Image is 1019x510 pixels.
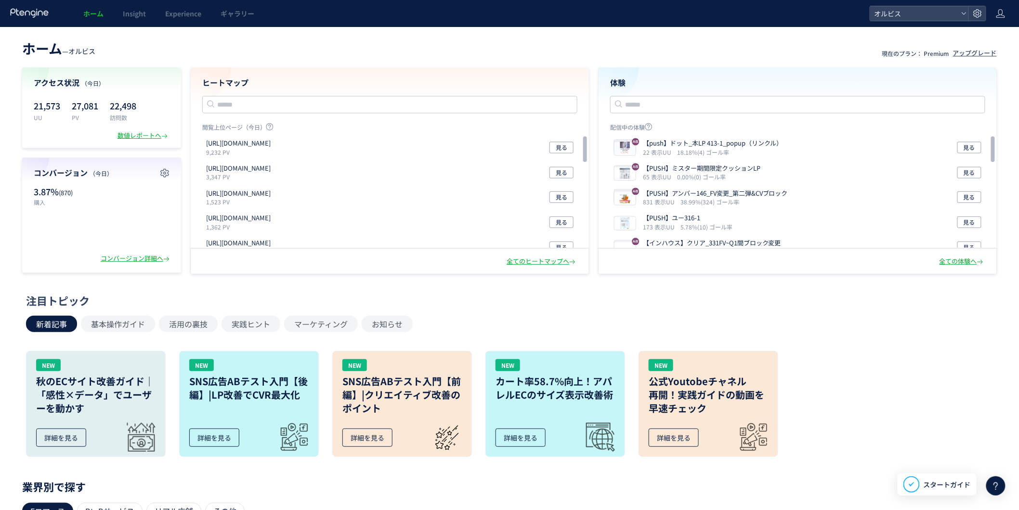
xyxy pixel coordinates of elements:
i: 18.18%(4) ゴール率 [677,148,729,156]
div: — [22,39,95,58]
span: （今日） [90,169,113,177]
div: NEW [496,359,520,371]
p: 9,232 PV [206,148,274,156]
button: 見る [549,216,574,228]
button: お知らせ [362,316,413,332]
p: https://pr.orbis.co.jp/cosmetics/udot/410-12 [206,189,271,198]
i: 831 表示UU [643,198,679,206]
h3: SNS広告ABテスト入門【前編】|クリエイティブ改善のポイント [342,375,462,415]
span: Experience [165,9,201,18]
button: 見る [549,242,574,253]
p: https://pr.orbis.co.jp/cosmetics/clearful/331 [206,164,271,173]
i: 5.78%(10) ゴール率 [680,223,732,231]
h4: 体験 [610,77,985,88]
i: 3,961 表示UU [643,248,683,256]
button: 見る [957,216,981,228]
button: 見る [549,142,574,153]
p: 21,573 [34,98,60,113]
p: 1,362 PV [206,223,274,231]
img: 671d6c1b46a38a0ebf56f8930ff52f371755756399650.png [614,142,636,155]
span: 見る [556,242,567,253]
i: 1.82%(72) ゴール率 [685,248,737,256]
i: 65 表示UU [643,173,675,181]
i: 22 表示UU [643,148,675,156]
p: UU [34,113,60,121]
p: https://pr.orbis.co.jp/special/04 [206,239,271,248]
div: 詳細を見る [649,429,699,447]
p: 【PUSH】アンバー146_FV変更_第二弾&CVブロック [643,189,788,198]
span: ギャラリー [221,9,254,18]
p: 【push】ドット_本LP 413-1_popup（リンクル） [643,139,783,148]
div: 詳細を見る [342,429,392,447]
h4: アクセス状況 [34,77,170,88]
p: 【PUSH】ミスター期間限定クッションLP [643,164,760,173]
span: 見る [964,242,975,253]
span: (870) [59,188,73,197]
span: 見る [556,216,567,228]
p: 3,347 PV [206,173,274,181]
img: 1132b7a5d0bb1f7892e0f96aaedbfb2c1755077051745.jpeg [614,191,636,205]
span: 見る [556,191,567,203]
p: 22,498 [110,98,136,113]
div: コンバージョン詳細へ [101,254,171,263]
button: 見る [957,191,981,203]
button: 見る [549,167,574,178]
span: （今日） [81,79,105,87]
p: 27,081 [72,98,98,113]
img: b6ded93acf3d5cf45b25c408b2b2201d1755683287241.jpeg [614,242,636,255]
p: 閲覧上位ページ（今日） [202,123,577,135]
h4: ヒートマップ [202,77,577,88]
a: NEW秋のECサイト改善ガイド｜「感性×データ」でユーザーを動かす詳細を見る [26,351,166,457]
p: 業界別で探す [22,483,997,489]
a: NEWSNS広告ABテスト入門【前編】|クリエイティブ改善のポイント詳細を見る [332,351,472,457]
button: 新着記事 [26,316,77,332]
h3: 公式Youtobeチャネル 再開！実践ガイドの動画を 早速チェック [649,375,768,415]
p: 1,523 PV [206,198,274,206]
p: 購入 [34,198,97,206]
div: NEW [36,359,61,371]
i: 38.99%(324) ゴール率 [680,198,739,206]
i: 173 表示UU [643,223,679,231]
span: 見る [964,191,975,203]
a: NEW公式Youtobeチャネル再開！実践ガイドの動画を早速チェック詳細を見る [639,351,778,457]
button: 見る [957,142,981,153]
img: cc75abd3d48aa8f808243533ff0941a81755750401524.jpeg [614,167,636,180]
p: PV [72,113,98,121]
span: 見る [964,167,975,178]
div: 詳細を見る [189,429,239,447]
span: 見る [964,216,975,228]
button: マーケティング [284,316,358,332]
span: Insight [123,9,146,18]
button: 活用の裏技 [159,316,218,332]
a: NEWSNS広告ABテスト入門【後編】|LP改善でCVR最大化詳細を見る [179,351,319,457]
span: オルビス [68,46,95,56]
span: ホーム [22,39,62,58]
p: 配信中の体験 [610,123,985,135]
h3: カート率58.7%向上！アパレルECのサイズ表示改善術 [496,375,615,402]
div: NEW [189,359,214,371]
span: オルビス [872,6,957,21]
button: 見る [549,191,574,203]
p: 【インハウス】クリア_331FV~Q1間ブロック変更 [643,239,781,248]
div: 全てのヒートマップへ [507,257,577,266]
div: 数値レポートへ [118,131,170,140]
h3: SNS広告ABテスト入門【後編】|LP改善でCVR最大化 [189,375,309,402]
span: 見る [556,167,567,178]
button: 見る [957,167,981,178]
div: アップグレード [953,49,997,58]
div: 詳細を見る [36,429,86,447]
p: 1,143 PV [206,248,274,256]
h4: コンバージョン [34,167,170,178]
button: 基本操作ガイド [81,316,155,332]
div: 全ての体験へ [940,257,985,266]
p: 現在のプラン： Premium [882,49,949,57]
button: 実践ヒント [222,316,280,332]
span: ホーム [83,9,104,18]
div: NEW [342,359,367,371]
img: 9974ed28ff3e9b9fd50dcc6e4f1b37631755741894748.jpeg [614,216,636,230]
h3: 秋のECサイト改善ガイド｜「感性×データ」でユーザーを動かす [36,375,156,415]
div: 注目トピック [26,293,988,308]
i: 0.00%(0) ゴール率 [677,173,726,181]
span: 見る [964,142,975,153]
span: 見る [556,142,567,153]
